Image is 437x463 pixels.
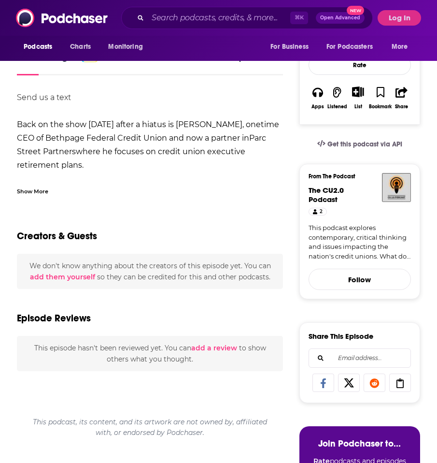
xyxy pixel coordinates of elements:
[17,410,283,445] div: This podcast, its content, and its artwork are not owned by, affiliated with, or endorsed by Podc...
[110,53,138,75] a: Reviews
[186,53,200,75] a: Lists
[17,120,279,143] b: Back on the show [DATE] after a hiatus is [PERSON_NAME], onetime CEO of Bethpage Federal Credit U...
[17,38,65,56] button: open menu
[34,344,266,363] span: This episode hasn't been reviewed yet. You can to show others what you thought.
[347,6,364,15] span: New
[385,38,420,56] button: open menu
[309,438,410,449] h3: Join Podchaser to...
[16,9,109,27] img: Podchaser - Follow, Share and Rate Podcasts
[369,104,392,110] div: Bookmark
[149,53,174,75] a: Credits
[108,40,142,54] span: Monitoring
[17,93,71,102] a: Send us a text
[17,230,97,242] h2: Creators & Guests
[70,40,91,54] span: Charts
[290,12,308,24] span: ⌘ K
[354,103,362,110] div: List
[148,10,290,26] input: Search podcasts, credits, & more...
[368,80,392,116] button: Bookmark
[309,55,411,75] div: Rate
[309,186,344,204] a: The CU2.0 Podcast
[378,10,421,26] button: Log In
[212,53,246,75] a: Transcript
[309,269,411,290] button: Follow
[309,223,411,261] a: This podcast explores contemporary, critical thinking and issues impacting the nation's credit un...
[310,132,410,156] a: Get this podcast via API
[17,147,245,170] b: where he focuses on credit union executive retirement plans.
[29,261,271,281] span: We don't know anything about the creators of this episode yet . You can so they can be credited f...
[101,38,155,56] button: open menu
[316,12,365,24] button: Open AdvancedNew
[338,374,360,392] a: Share on X/Twitter
[395,104,408,110] div: Share
[309,80,327,116] button: Apps
[309,173,403,180] h3: From The Podcast
[382,173,411,202] img: The CU2.0 Podcast
[309,332,373,341] h3: Share This Episode
[270,40,309,54] span: For Business
[320,207,323,217] span: 2
[191,343,237,353] button: add a review
[317,349,403,367] input: Email address...
[320,15,360,20] span: Open Advanced
[392,80,410,116] button: Share
[312,374,334,392] a: Share on Facebook
[309,208,327,216] a: 2
[24,40,52,54] span: Podcasts
[327,140,402,148] span: Get this podcast via API
[64,38,97,56] a: Charts
[327,104,347,110] div: Listened
[50,53,98,75] a: InsightsPodchaser Pro
[320,38,387,56] button: open menu
[121,7,373,29] div: Search podcasts, credits, & more...
[348,87,368,97] button: Show More Button
[364,374,385,392] a: Share on Reddit
[327,80,348,116] button: Listened
[309,348,411,368] div: Search followers
[264,38,321,56] button: open menu
[392,40,408,54] span: More
[30,273,95,281] button: add them yourself
[348,80,368,116] div: Show More ButtonList
[17,312,91,324] h3: Episode Reviews
[17,53,39,75] a: About
[311,104,324,110] div: Apps
[326,40,373,54] span: For Podcasters
[389,374,411,392] a: Copy Link
[17,133,266,156] a: Parc Street Partners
